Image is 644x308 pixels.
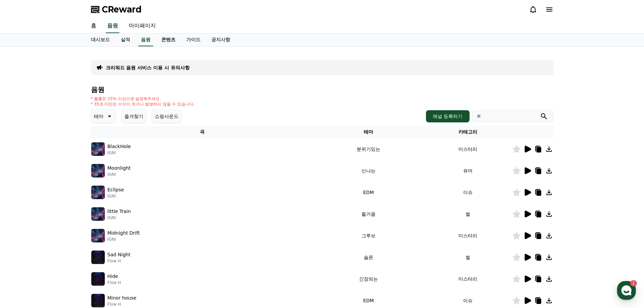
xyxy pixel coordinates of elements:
[313,225,423,246] td: 그루브
[91,251,105,264] img: music
[313,160,423,182] td: 신나는
[424,160,512,182] td: 유머
[108,172,131,177] p: IGNI
[104,224,113,230] span: 설정
[91,229,105,242] img: music
[91,101,195,107] p: * 35초 미만은 수익이 적거나 발생하지 않을 수 있습니다.
[424,126,512,138] th: 카테고리
[69,214,71,219] span: 1
[424,225,512,246] td: 미스터리
[91,272,105,286] img: music
[115,33,136,46] a: 실적
[424,182,512,203] td: 이슈
[91,126,314,138] th: 곡
[108,280,121,285] p: Flow H
[108,215,131,220] p: IGNI
[313,182,423,203] td: EDM
[138,33,153,46] a: 음원
[313,203,423,225] td: 즐거움
[106,64,190,71] a: 크리워드 음원 서비스 이용 시 유의사항
[102,4,142,15] span: CReward
[424,268,512,290] td: 미스터리
[108,186,124,193] p: Eclipse
[87,214,130,231] a: 설정
[206,33,236,46] a: 공지사항
[21,224,25,230] span: 홈
[2,214,45,231] a: 홈
[91,164,105,177] img: music
[424,246,512,268] td: 썰
[313,138,423,160] td: 분위기있는
[86,33,115,46] a: 대시보드
[94,112,103,121] p: 테마
[91,186,105,199] img: music
[426,110,469,122] button: 채널 등록하기
[91,4,142,15] a: CReward
[91,294,105,307] img: music
[108,143,131,150] p: BlackHole
[108,302,137,307] p: Flow H
[313,246,423,268] td: 슬픈
[108,193,124,199] p: IGNI
[181,33,206,46] a: 가이드
[123,19,161,33] a: 마이페이지
[108,258,130,264] p: Flow H
[108,237,140,242] p: IGNI
[108,150,131,156] p: IGNI
[91,207,105,221] img: music
[152,110,182,123] button: 쇼핑사운드
[313,126,423,138] th: 테마
[91,142,105,156] img: music
[108,294,137,302] p: Minor house
[45,214,87,231] a: 1대화
[108,273,118,280] p: Hide
[91,110,116,123] button: 테마
[91,86,553,93] h4: 음원
[108,208,131,215] p: little Train
[121,110,146,123] button: 즐겨찾기
[108,165,131,172] p: Moonlight
[313,268,423,290] td: 긴장되는
[108,230,140,237] p: Midnight Drift
[156,33,181,46] a: 콘텐츠
[91,96,195,101] p: * 볼륨은 15% 이상으로 설정해주세요.
[106,19,119,33] a: 음원
[424,203,512,225] td: 썰
[424,138,512,160] td: 미스터리
[62,225,70,230] span: 대화
[108,251,130,258] p: Sad Night
[86,19,102,33] a: 홈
